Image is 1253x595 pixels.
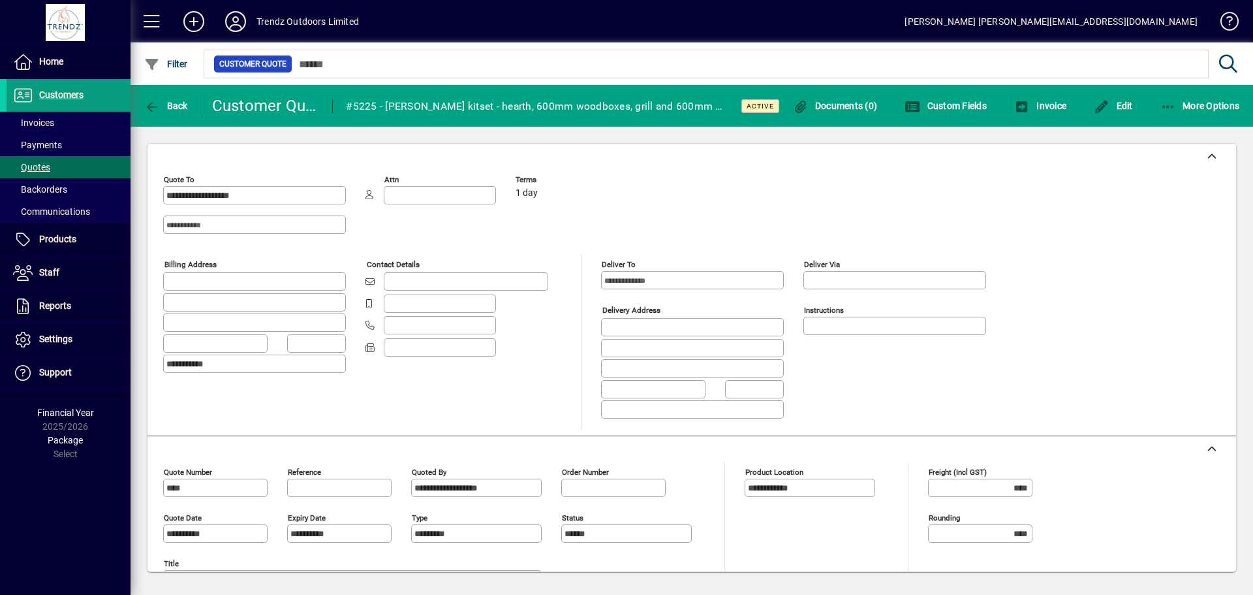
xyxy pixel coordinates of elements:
span: Invoice [1014,101,1066,111]
mat-label: Attn [384,175,399,184]
span: Package [48,435,83,445]
span: Back [144,101,188,111]
a: Quotes [7,156,131,178]
span: Staff [39,267,59,278]
button: Invoice [1011,94,1070,118]
button: Profile [215,10,256,33]
mat-label: Status [562,513,583,522]
app-page-header-button: Back [131,94,202,118]
span: Customers [39,89,84,100]
span: Communications [13,206,90,217]
button: More Options [1157,94,1243,118]
button: Filter [141,52,191,76]
span: 1 day [516,188,538,199]
a: Products [7,223,131,256]
span: Home [39,56,63,67]
span: Documents (0) [792,101,877,111]
span: Support [39,367,72,378]
button: Custom Fields [901,94,990,118]
div: Customer Quote [212,95,320,116]
span: More Options [1160,101,1240,111]
div: #5225 - [PERSON_NAME] kitset - hearth, 600mm woodboxes, grill and 600mm extension [346,96,725,117]
mat-label: Order number [562,467,609,476]
span: Invoices [13,118,54,128]
a: Settings [7,323,131,356]
mat-label: Deliver via [804,260,840,269]
span: Financial Year [37,408,94,418]
span: Payments [13,140,62,150]
a: Backorders [7,178,131,201]
div: Trendz Outdoors Limited [256,11,359,32]
mat-label: Quoted by [412,467,446,476]
mat-label: Expiry date [288,513,326,522]
button: Edit [1091,94,1136,118]
span: Active [747,102,774,110]
button: Add [173,10,215,33]
span: Edit [1094,101,1133,111]
mat-label: Quote number [164,467,212,476]
mat-label: Quote To [164,175,194,184]
a: Payments [7,134,131,156]
mat-label: Rounding [929,513,960,522]
span: Settings [39,334,72,344]
a: Staff [7,257,131,289]
mat-label: Reference [288,467,321,476]
mat-label: Product location [745,467,803,476]
span: Customer Quote [219,57,286,71]
div: [PERSON_NAME] [PERSON_NAME][EMAIL_ADDRESS][DOMAIN_NAME] [905,11,1198,32]
button: Documents (0) [789,94,880,118]
button: Back [141,94,191,118]
mat-label: Type [412,513,427,522]
a: Support [7,357,131,389]
span: Filter [144,59,188,69]
mat-label: Title [164,558,179,568]
span: Products [39,234,76,244]
mat-label: Deliver To [602,260,636,269]
mat-label: Instructions [804,306,844,315]
span: Custom Fields [905,101,987,111]
a: Reports [7,290,131,323]
a: Communications [7,201,131,223]
mat-label: Quote date [164,513,202,522]
span: Terms [516,176,594,184]
span: Reports [39,300,71,311]
a: Home [7,46,131,78]
a: Knowledge Base [1211,3,1237,45]
a: Invoices [7,112,131,134]
mat-label: Freight (incl GST) [929,467,987,476]
span: Quotes [13,162,50,172]
span: Backorders [13,184,67,195]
